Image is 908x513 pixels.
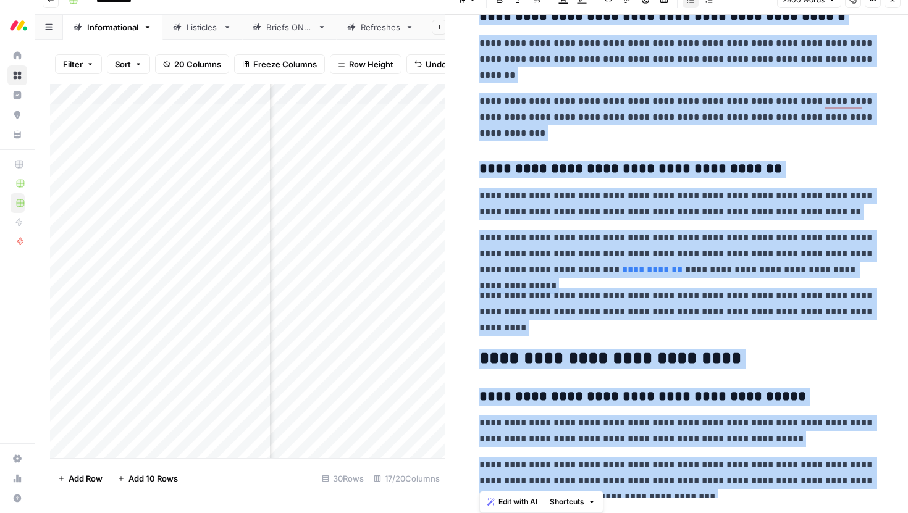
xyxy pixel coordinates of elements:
span: Edit with AI [498,496,537,507]
div: 17/20 Columns [369,469,445,488]
span: Sort [115,58,131,70]
button: Filter [55,54,102,74]
button: Shortcuts [545,494,600,510]
a: Refreshes [337,15,424,40]
button: Sort [107,54,150,74]
a: Browse [7,65,27,85]
button: Edit with AI [482,494,542,510]
a: Your Data [7,125,27,144]
span: 20 Columns [174,58,221,70]
div: Informational [87,21,138,33]
a: Informational [63,15,162,40]
span: Freeze Columns [253,58,317,70]
div: Briefs ONLY [266,21,313,33]
span: Add 10 Rows [128,472,178,485]
a: Opportunities [7,105,27,125]
a: Insights [7,85,27,105]
a: Usage [7,469,27,488]
span: Add Row [69,472,103,485]
button: Row Height [330,54,401,74]
span: Undo [426,58,447,70]
button: Add Row [50,469,110,488]
button: 20 Columns [155,54,229,74]
button: Help + Support [7,488,27,508]
a: Settings [7,449,27,469]
div: Refreshes [361,21,400,33]
a: Briefs ONLY [242,15,337,40]
a: Listicles [162,15,242,40]
span: Row Height [349,58,393,70]
div: 30 Rows [317,469,369,488]
span: Filter [63,58,83,70]
span: Shortcuts [550,496,584,507]
a: Home [7,46,27,65]
div: Listicles [187,21,218,33]
button: Freeze Columns [234,54,325,74]
button: Add 10 Rows [110,469,185,488]
button: Workspace: Monday.com [7,10,27,41]
img: Monday.com Logo [7,14,30,36]
button: Undo [406,54,455,74]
